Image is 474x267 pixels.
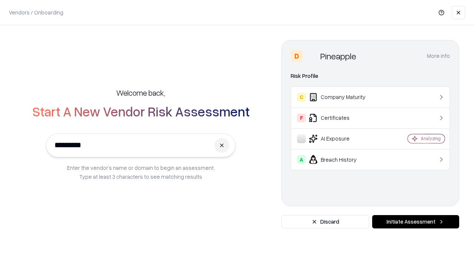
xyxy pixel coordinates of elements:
[297,155,385,164] div: Breach History
[291,50,303,62] div: D
[291,72,450,80] div: Risk Profile
[421,135,441,142] div: Analyzing
[67,163,215,181] p: Enter the vendor’s name or domain to begin an assessment. Type at least 3 characters to see match...
[297,113,385,122] div: Certificates
[297,93,306,102] div: C
[297,155,306,164] div: A
[9,9,63,16] p: Vendors / Onboarding
[372,215,459,228] button: Initiate Assessment
[297,113,306,122] div: F
[427,49,450,63] button: More info
[281,215,369,228] button: Discard
[32,104,250,119] h2: Start A New Vendor Risk Assessment
[320,50,356,62] div: Pineapple
[306,50,317,62] img: Pineapple
[297,134,385,143] div: AI Exposure
[297,93,385,102] div: Company Maturity
[116,88,165,98] h5: Welcome back,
